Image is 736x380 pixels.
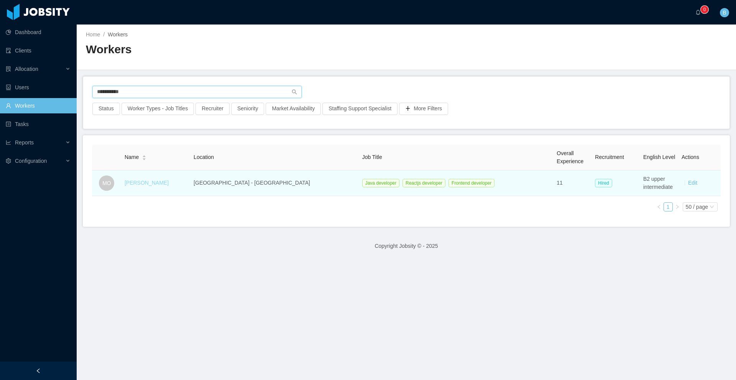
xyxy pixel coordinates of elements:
span: Name [125,153,139,161]
div: Sort [142,154,146,159]
i: icon: left [657,205,661,209]
button: Worker Types - Job Titles [122,103,194,115]
footer: Copyright Jobsity © - 2025 [77,233,736,259]
a: 1 [664,203,672,211]
i: icon: right [675,205,680,209]
span: Recruitment [595,154,624,160]
i: icon: caret-down [142,157,146,159]
button: Seniority [231,103,264,115]
sup: 0 [701,6,708,13]
button: Status [92,103,120,115]
span: Frontend developer [449,179,495,187]
a: icon: pie-chartDashboard [6,25,71,40]
button: Staffing Support Specialist [322,103,398,115]
button: Market Availability [266,103,321,115]
span: / [103,31,105,38]
li: Previous Page [654,202,664,211]
span: Reports [15,139,34,146]
li: Next Page [673,202,682,211]
a: icon: userWorkers [6,98,71,113]
a: icon: auditClients [6,43,71,58]
span: Workers [108,31,128,38]
h2: Workers [86,42,406,57]
td: 11 [554,170,592,196]
div: 50 / page [686,203,708,211]
span: MO [102,175,111,191]
button: icon: plusMore Filters [399,103,448,115]
i: icon: caret-up [142,154,146,157]
td: B2 upper intermediate [640,170,678,196]
span: Overall Experience [557,150,583,164]
a: [PERSON_NAME] [125,180,169,186]
span: English Level [643,154,675,160]
span: Java developer [362,179,399,187]
i: icon: down [710,205,714,210]
a: icon: robotUsers [6,80,71,95]
a: Home [86,31,100,38]
span: Allocation [15,66,38,72]
span: Actions [682,154,699,160]
i: icon: line-chart [6,140,11,145]
a: icon: profileTasks [6,116,71,132]
i: icon: search [292,89,297,95]
span: Hired [595,179,612,187]
a: Edit [688,180,697,186]
span: Location [194,154,214,160]
span: Configuration [15,158,47,164]
a: Hired [595,180,615,186]
i: icon: bell [695,10,701,15]
i: icon: setting [6,158,11,164]
td: [GEOGRAPHIC_DATA] - [GEOGRAPHIC_DATA] [191,170,359,196]
li: 1 [664,202,673,211]
span: Reactjs developer [402,179,445,187]
span: Job Title [362,154,382,160]
span: B [723,8,726,17]
button: Recruiter [195,103,230,115]
i: icon: solution [6,66,11,72]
